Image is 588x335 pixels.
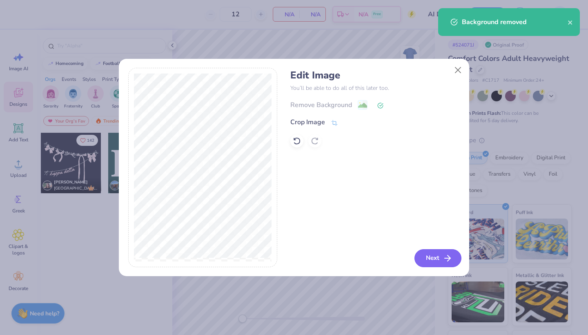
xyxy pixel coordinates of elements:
[290,117,325,127] div: Crop Image
[568,17,573,27] button: close
[414,249,461,267] button: Next
[290,84,460,92] p: You’ll be able to do all of this later too.
[462,17,568,27] div: Background removed
[290,69,460,81] h4: Edit Image
[450,62,466,78] button: Close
